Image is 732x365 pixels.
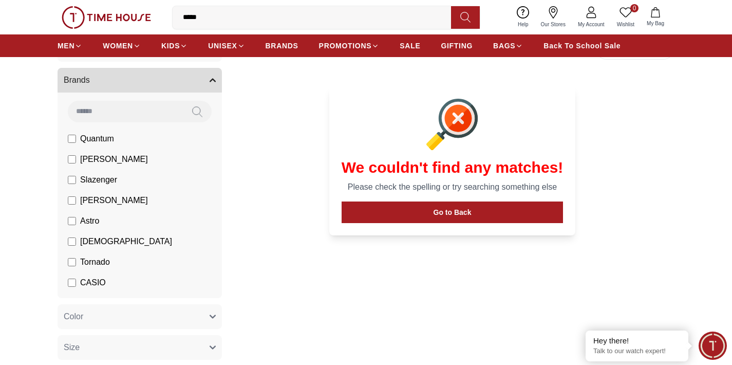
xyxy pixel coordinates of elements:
[64,341,80,354] span: Size
[62,6,151,29] img: ...
[103,36,141,55] a: WOMEN
[593,347,681,356] p: Talk to our watch expert!
[441,41,473,51] span: GIFTING
[400,41,420,51] span: SALE
[266,41,298,51] span: BRANDS
[342,202,564,223] button: Go to Back
[68,196,76,205] input: [PERSON_NAME]
[58,41,74,51] span: MEN
[80,153,148,166] span: [PERSON_NAME]
[68,258,76,266] input: Tornado
[342,158,564,177] h1: We couldn't find any matches!
[643,20,668,27] span: My Bag
[543,41,621,51] span: Back To School Sale
[80,215,99,227] span: Astro
[266,36,298,55] a: BRANDS
[161,36,187,55] a: KIDS
[630,4,639,12] span: 0
[58,68,222,93] button: Brands
[535,4,572,30] a: Our Stores
[319,36,380,55] a: PROMOTIONS
[80,297,112,309] span: CITIZEN
[208,41,237,51] span: UNISEX
[58,335,222,360] button: Size
[441,36,473,55] a: GIFTING
[68,135,76,143] input: Quantum
[514,21,533,28] span: Help
[80,194,148,207] span: [PERSON_NAME]
[80,277,106,289] span: CASIO
[319,41,372,51] span: PROMOTIONS
[537,21,570,28] span: Our Stores
[68,155,76,163] input: [PERSON_NAME]
[80,174,117,186] span: Slazenger
[68,176,76,184] input: Slazenger
[80,133,114,145] span: Quantum
[342,181,564,193] p: Please check the spelling or try searching something else
[400,36,420,55] a: SALE
[68,217,76,225] input: Astro
[493,36,523,55] a: BAGS
[68,238,76,246] input: [DEMOGRAPHIC_DATA]
[543,36,621,55] a: Back To School Sale
[80,256,110,268] span: Tornado
[699,332,727,360] div: Chat Widget
[68,279,76,287] input: CASIO
[64,74,90,86] span: Brands
[512,4,535,30] a: Help
[80,235,172,248] span: [DEMOGRAPHIC_DATA]
[64,311,83,323] span: Color
[58,304,222,329] button: Color
[574,21,609,28] span: My Account
[613,21,639,28] span: Wishlist
[641,5,670,29] button: My Bag
[493,41,515,51] span: BAGS
[593,336,681,346] div: Hey there!
[58,36,82,55] a: MEN
[161,41,180,51] span: KIDS
[611,4,641,30] a: 0Wishlist
[208,36,245,55] a: UNISEX
[103,41,133,51] span: WOMEN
